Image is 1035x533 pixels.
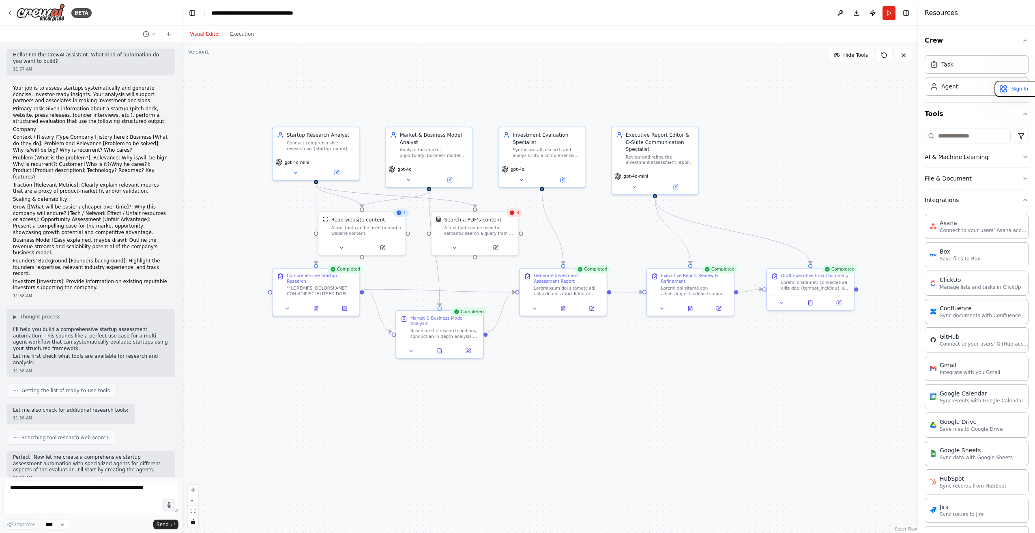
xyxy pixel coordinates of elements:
[516,210,519,216] span: 3
[13,353,169,366] p: Let me first check what tools are available for research and analysis:
[940,276,1021,284] div: ClickUp
[13,52,169,64] p: Hello! I'm the CrewAI assistant. What kind of automation do you want to build?
[188,516,198,527] button: toggle interactivity
[188,49,209,55] div: Version 1
[187,7,198,19] button: Hide left sidebar
[940,333,1029,341] div: GitHub
[431,211,519,256] div: 3PDFSearchToolSearch a PDF's contentA tool that can be used to semantic search a query from a PDF...
[795,299,825,307] button: View output
[766,268,855,310] div: CompletedDraft Executive Email SummaryLoremi d sitamet, consectetura elits doe {tempor_incididu} ...
[13,155,169,180] p: Problem [What is the problem?]: Relevance: Why is/will be big? Why is recurrent?: Customer [Who i...
[930,393,936,400] img: Google Calendar
[456,347,480,355] button: Open in side panel
[287,273,355,284] div: Comprehensive Startup Research
[930,450,936,457] img: Google Sheets
[534,273,602,284] div: Generate Investment Assessment Report
[925,189,1029,211] button: Integrations
[13,314,17,320] span: ▶
[498,127,586,188] div: Investment Evaluation SpecialistSynthesize all research and analysis into a comprehensive, invest...
[843,52,868,58] span: Hide Tools
[185,29,225,39] button: Visual Editor
[272,127,360,181] div: Startup Research AnalystConduct comprehensive research on {startup_name} by **prioritizing the pr...
[71,8,92,18] div: BETA
[543,176,582,184] button: Open in side panel
[13,237,169,256] p: Business Model [Easy explained, maybe draw]: Outline the revenue streams and scalability potentia...
[925,52,1029,102] div: Crew
[430,176,470,184] button: Open in side panel
[287,286,355,297] div: **LOREMIPS: DOLORSI AMET CON ADIPISCI ELITSED DOEI TEM INCi** Utlabor etdolore magnaali en {admin...
[301,304,331,313] button: View output
[13,454,169,473] p: Perfect! Now let me create a comprehensive startup assessment automation with specialized agents ...
[13,327,169,352] p: I'll help you build a comprehensive startup assessment automation! This sounds like a perfect use...
[940,389,1023,398] div: Google Calendar
[188,485,198,527] div: React Flow controls
[13,196,169,203] p: Scaling & defensibility
[13,106,169,125] p: Primary Task Given information about a startup (pitch deck, website, press releases, founder inte...
[548,304,578,313] button: View output
[930,251,936,258] img: Box
[20,314,60,320] span: Thought process
[925,146,1029,168] button: AI & Machine Learning
[675,304,705,313] button: View output
[781,280,850,291] div: Loremi d sitamet, consectetura elits doe {tempor_incididu} utla etdolorema ali eni adminimv qu no...
[327,265,363,273] div: Completed
[940,398,1023,404] p: Sync events with Google Calendar
[13,182,169,195] p: Traction [Relevant Metrics]: Clearly explain relevant metrics that are a proxy of product-market ...
[287,131,355,138] div: Startup Research Analyst
[651,198,694,264] g: Edge from 9f2b6760-5a2a-4a95-85ad-7dc1d7490561 to d02a645a-cb23-41ae-a814-f0e426b9fc20
[829,49,873,62] button: Hide Tools
[940,256,980,262] p: Save files to Box
[940,446,1013,454] div: Google Sheets
[140,29,159,39] button: Switch to previous chat
[157,521,169,528] span: Send
[930,223,936,230] img: Asana
[925,8,958,18] h4: Resources
[385,127,473,188] div: Market & Business Model AnalystAnalyze the market opportunity, business model viability, and comp...
[781,273,849,279] div: Draft Executive Email Summary
[476,243,515,252] button: Open in side panel
[323,216,329,222] img: ScrapeWebsiteTool
[13,415,129,421] div: 11:58 AM
[444,225,514,236] div: A tool that can be used to semantic search a query from a PDF's content.
[13,368,169,374] div: 11:58 AM
[930,479,936,485] img: HubSpot
[611,288,642,295] g: Edge from 5fee4e80-aaa5-4235-a61c-a08b52d5ff65 to d02a645a-cb23-41ae-a814-f0e426b9fc20
[940,426,1003,432] p: Save files to Google Drive
[451,307,486,316] div: Completed
[930,308,936,315] img: Confluence
[13,407,129,414] p: Let me also check for additional research tools:
[651,198,814,264] g: Edge from 9f2b6760-5a2a-4a95-85ad-7dc1d7490561 to d817b81a-491d-4904-adf5-e46b7d1aca17
[930,280,936,286] img: ClickUp
[940,454,1013,461] p: Sync data with Google Sheets
[13,293,169,299] div: 11:58 AM
[941,60,953,69] div: Task
[900,7,912,19] button: Hide right sidebar
[153,520,178,529] button: Send
[941,82,958,90] div: Agent
[611,127,699,195] div: Executive Report Editor & C-Suite Communication SpecialistReview and refine the investment assess...
[574,265,610,273] div: Completed
[513,131,581,146] div: Investment Evaluation Specialist
[940,219,1029,227] div: Asana
[940,475,1006,483] div: HubSpot
[13,127,169,133] p: Company
[702,265,737,273] div: Completed
[940,503,984,511] div: Jira
[400,147,468,159] div: Analyze the market opportunity, business model viability, and competitive landscape for {startup_...
[940,483,1006,489] p: Sync records from HubSpot
[13,314,60,320] button: ▶Thought process
[363,243,402,252] button: Open in side panel
[930,337,936,343] img: GitHub
[626,131,694,153] div: Executive Report Editor & C-Suite Communication Specialist
[410,328,479,339] div: Based on the research findings, conduct an in-depth analysis of {startup_name}'s market opportuni...
[940,341,1029,347] p: Connect to your users’ GitHub accounts
[410,315,479,327] div: Market & Business Model Analysis
[436,216,441,222] img: PDFSearchTool
[425,347,455,355] button: View output
[13,66,169,72] div: 11:57 AM
[188,485,198,495] button: zoom in
[359,191,433,207] g: Edge from 59242b20-2200-4627-94b7-c3557144cf67 to e754dc8c-a689-4f62-9f49-04e6792f3f0c
[646,268,734,316] div: CompletedExecutive Report Review & RefinementLoremi dol sitame con adipiscing elitseddoe tempor i...
[331,225,401,236] div: A tool that can be used to read a website content.
[895,527,917,531] a: React Flow attribution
